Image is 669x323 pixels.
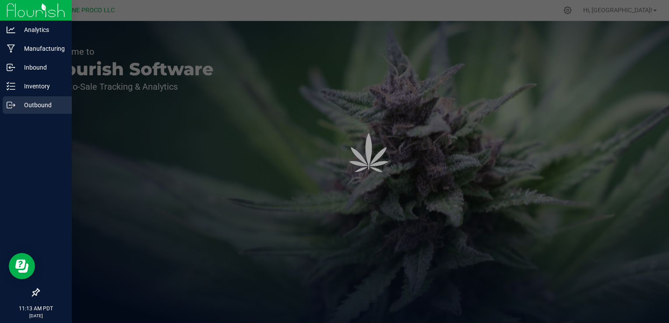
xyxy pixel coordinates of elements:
inline-svg: Inbound [7,63,15,72]
p: Inbound [15,62,68,73]
inline-svg: Inventory [7,82,15,91]
p: [DATE] [4,312,68,319]
p: Outbound [15,100,68,110]
inline-svg: Outbound [7,101,15,109]
p: Inventory [15,81,68,91]
p: 11:13 AM PDT [4,305,68,312]
inline-svg: Manufacturing [7,44,15,53]
iframe: Resource center [9,253,35,279]
p: Manufacturing [15,43,68,54]
inline-svg: Analytics [7,25,15,34]
p: Analytics [15,25,68,35]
